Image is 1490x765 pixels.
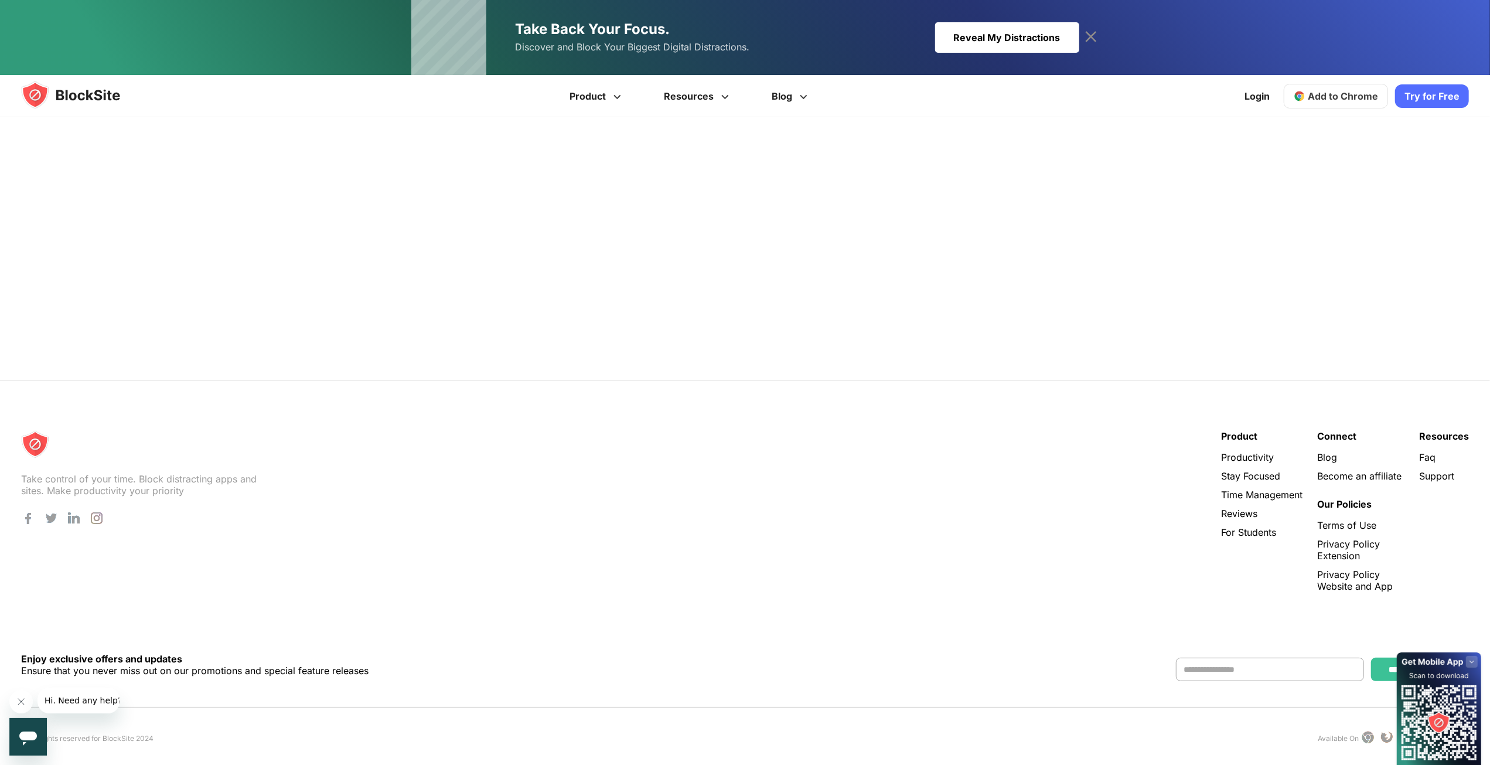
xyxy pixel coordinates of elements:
text: Take control of your time. Block distracting apps and sites. Make productivity your priority [21,473,262,497]
span: Add to Chrome [1308,90,1378,102]
p: Ensure that you never miss out on our promotions and special feature releases [21,653,369,676]
div: Connect [1317,430,1404,442]
div: Our Policies [1317,498,1404,510]
img: firefox icon [1380,730,1394,744]
a: Try for Free [1395,84,1469,108]
iframe: Message from company [37,688,120,713]
a: Time Management [1221,489,1303,501]
strong: Enjoy exclusive offers and updates [21,653,182,665]
div: Reveal My Distractions [935,22,1079,53]
a: Support [1419,470,1469,482]
a: For Students [1221,526,1303,538]
div: Product [1221,430,1303,442]
span: Hi. Need any help? [7,8,84,18]
img: blocksite-icon.5d769676.svg [21,81,143,109]
a: Resources [645,75,752,117]
span: Discover and Block Your Biggest Digital Distractions. [516,39,750,56]
a: Login [1237,82,1277,110]
a: Reviews [1221,508,1303,519]
a: Privacy Policy Website and App [1317,569,1404,592]
iframe: Button to launch messaging window [9,718,47,756]
form: Contact form [1176,658,1469,688]
a: Productivity [1221,451,1303,463]
a: Blog [752,75,831,117]
img: chrome icon [1361,730,1375,744]
a: Add to Chrome [1284,84,1388,108]
a: Stay Focused [1221,470,1303,482]
img: chrome-icon.svg [1294,90,1305,102]
div: Resources [1419,430,1469,442]
span: Take Back Your Focus. [516,21,670,38]
a: Blog [1317,451,1404,463]
a: Faq [1419,451,1469,463]
a: Become an affiliate [1317,470,1404,482]
p: © All rights reserved for BlockSite 2024 [21,734,154,743]
a: Privacy Policy Extension [1317,538,1404,562]
a: Terms of Use [1317,519,1404,531]
iframe: Close message [9,690,33,713]
a: Product [550,75,645,117]
text: Available On [1318,734,1359,743]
